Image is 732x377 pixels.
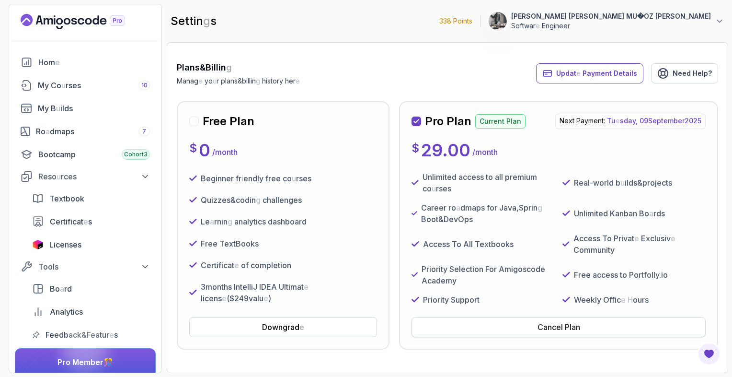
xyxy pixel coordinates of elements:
[475,147,498,157] readpronunciation-word: month
[603,295,621,305] readpronunciation-span: Offic
[221,77,238,85] readpronunciation-word: plans
[36,127,46,136] readpronunciation-span: Ro
[50,217,83,226] readpronunciation-span: Certificat
[38,81,49,90] readpronunciation-word: My
[268,217,307,226] readpronunciation-word: dashboard
[61,172,77,181] readpronunciation-span: rces
[304,282,309,292] readpronunciation-span: e
[114,330,118,340] readpronunciation-span: s
[671,234,675,243] readpronunciation-span: e
[103,357,113,367] readpronunciation-span: 🎊
[651,63,718,83] a: Need Help?
[201,282,206,292] readpronunciation-span: 3
[55,58,60,67] readpronunciation-span: e
[46,330,81,340] readpronunciation-word: Feedback
[296,174,311,183] readpronunciation-span: rses
[285,77,296,85] readpronunciation-span: her
[423,295,449,305] readpronunciation-word: Priority
[639,209,649,218] readpronunciation-span: Bo
[15,99,156,118] a: builds
[219,239,259,248] readpronunciation-word: TextBooks
[511,22,536,30] readpronunciation-span: Softwar
[279,282,304,292] readpronunciation-span: Ultimat
[432,184,436,193] readpronunciation-span: u
[485,264,497,274] readpronunciation-word: For
[38,150,76,159] readpronunciation-word: Bootcamp
[189,141,197,156] p: $
[486,172,493,182] readpronunciation-word: to
[489,12,507,30] img: user profile image
[439,16,472,26] p: 338
[26,212,156,231] a: certificates
[206,62,226,72] readpronunciation-span: Billin
[614,234,634,243] readpronunciation-span: Privat
[205,77,213,85] readpronunciation-span: yo
[708,69,712,77] readpronunciation-span: ?
[511,12,567,20] readpronunciation-word: [PERSON_NAME]
[241,174,243,183] readpronunciation-span: i
[15,53,156,72] a: home
[412,317,706,337] button: Cancel Plan
[458,214,473,224] readpronunciation-word: Ops
[422,276,457,285] readpronunciation-word: Academy
[574,295,601,305] readpronunciation-word: Weekly
[26,279,156,298] a: board
[200,62,206,72] readpronunciation-span: &
[412,141,419,156] p: $
[38,262,58,271] readpronunciation-word: Tools
[15,145,156,164] a: bootcamp
[569,12,624,20] readpronunciation-word: [PERSON_NAME]
[644,12,653,20] readpronunciation-word: OZ
[236,195,256,205] readpronunciation-span: codin
[505,172,537,182] readpronunciation-word: premium
[189,317,377,337] button: Downgrade
[659,270,661,280] readpronunciation-span: .
[573,245,615,255] readpronunciation-word: Community
[228,217,232,226] readpronunciation-span: g
[641,234,671,243] readpronunciation-span: Exclusiv
[201,174,234,183] readpronunciation-word: Beginner
[15,76,156,95] a: courses
[51,81,61,90] readpronunciation-span: Co
[542,22,570,30] readpronunciation-word: Engineer
[234,260,239,270] readpronunciation-span: e
[436,184,451,193] readpronunciation-span: rses
[203,114,227,128] readpronunciation-word: Free
[653,209,665,218] readpronunciation-span: rds
[60,104,73,113] readpronunciation-span: ilds
[637,178,642,188] readpronunciation-span: &
[46,127,50,136] readpronunciation-span: a
[610,209,637,218] readpronunciation-word: Kanban
[32,240,44,249] img: jetbrains icon
[212,146,238,158] p: /
[604,117,605,125] readpronunciation-span: :
[460,203,485,212] readpronunciation-span: dmaps
[620,270,627,280] readpronunciation-word: to
[49,194,84,203] readpronunciation-word: Textbook
[49,240,81,249] readpronunciation-word: Licenses
[423,184,432,193] readpronunciation-span: co
[472,146,498,158] p: /
[66,81,81,90] readpronunciation-span: rses
[292,174,296,183] readpronunciation-span: u
[506,117,521,125] readpronunciation-word: Plan
[458,172,484,182] readpronunciation-word: access
[38,58,55,67] readpronunciation-span: Hom
[516,203,519,212] readpronunciation-span: ,
[421,141,470,160] p: 29.00
[61,81,66,90] readpronunciation-span: u
[661,270,668,280] readpronunciation-word: io
[519,203,538,212] readpronunciation-span: Sprin
[262,322,299,332] readpronunciation-span: Downgrad
[144,151,148,158] readpronunciation-span: 3
[673,69,691,77] readpronunciation-word: Need
[574,178,614,188] readpronunciation-word: Real-world
[214,217,228,226] readpronunciation-span: rnin
[565,322,580,332] readpronunciation-word: Plan
[685,117,701,125] readpronunciation-span: 2025
[213,77,217,85] readpronunciation-span: u
[637,12,644,20] readpronunciation-span: �
[616,178,620,188] readpronunciation-span: b
[438,214,444,224] readpronunciation-span: &
[56,104,60,113] readpronunciation-span: u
